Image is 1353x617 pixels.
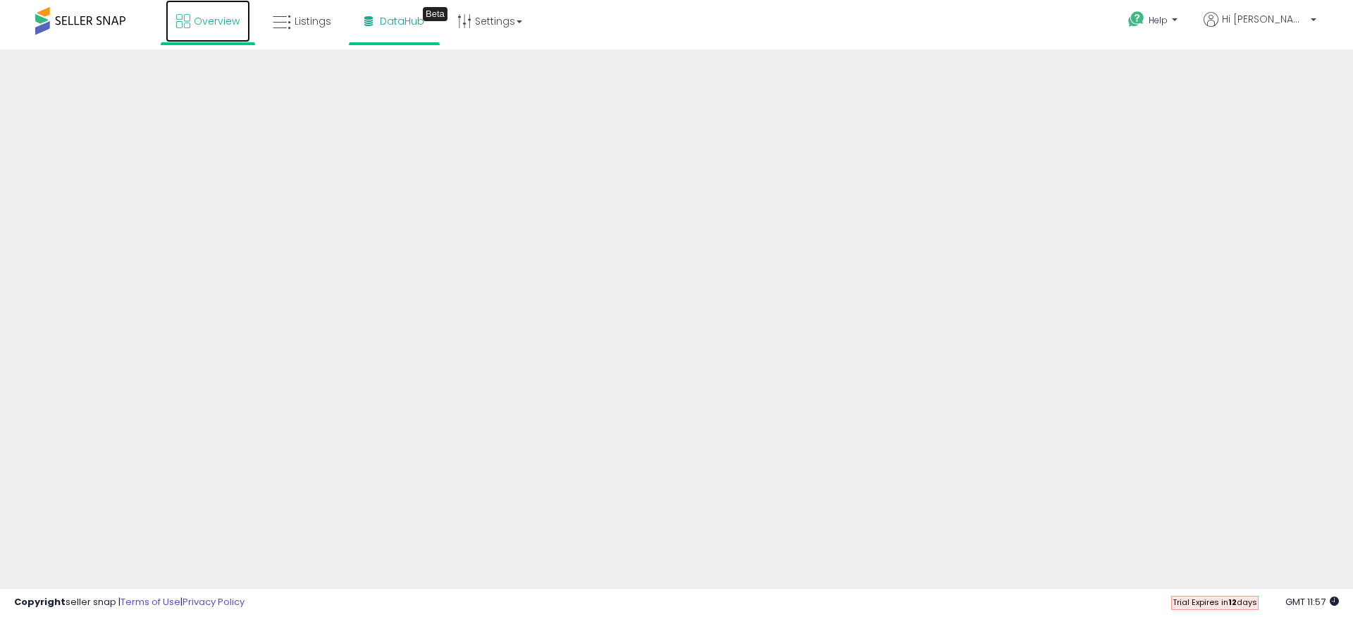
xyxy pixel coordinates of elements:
strong: Copyright [14,595,66,609]
span: DataHub [380,14,424,28]
b: 12 [1228,597,1237,608]
a: Privacy Policy [183,595,245,609]
span: Listings [295,14,331,28]
i: Get Help [1127,11,1145,28]
span: Trial Expires in days [1173,597,1257,608]
div: Tooltip anchor [423,7,447,21]
span: Help [1149,14,1168,26]
span: Overview [194,14,240,28]
span: Hi [PERSON_NAME] [1222,12,1306,26]
span: 2025-10-8 11:57 GMT [1285,595,1339,609]
div: seller snap | | [14,596,245,609]
a: Hi [PERSON_NAME] [1204,12,1316,44]
a: Terms of Use [121,595,180,609]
